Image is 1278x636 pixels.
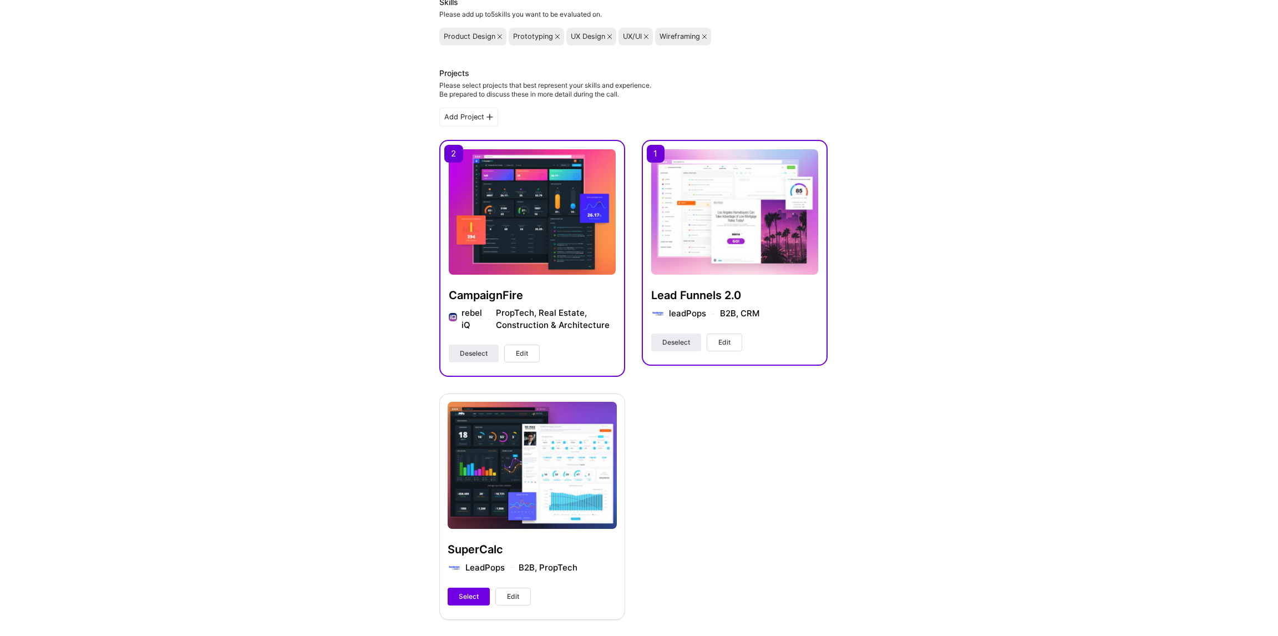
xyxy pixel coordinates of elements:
[486,114,493,120] i: icon PlusBlackFlat
[461,307,616,331] div: rebel iQ PropTech, Real Estate, Construction & Architecture
[516,349,528,359] span: Edit
[439,108,498,127] div: Add Project
[444,32,495,41] div: Product Design
[712,314,714,314] img: divider
[651,307,665,320] img: Company logo
[439,81,651,99] div: Please select projects that best represent your skills and experience. Be prepared to discuss the...
[607,34,612,39] i: icon Close
[439,10,828,19] div: Please add up to 5 skills you want to be evaluated on.
[513,32,553,41] div: Prototyping
[439,68,469,79] div: Projects
[651,288,818,302] h4: Lead Funnels 2.0
[707,334,742,351] button: Edit
[498,34,502,39] i: icon Close
[623,32,642,41] div: UX/UI
[504,345,540,362] button: Edit
[651,149,818,275] img: Lead Funnels 2.0
[660,32,700,41] div: Wireframing
[460,349,488,359] span: Deselect
[644,34,648,39] i: icon Close
[449,149,616,275] img: CampaignFire
[448,588,490,605] button: Select
[702,34,707,39] i: icon Close
[449,313,457,321] img: Company logo
[669,307,759,320] div: leadPops B2B, CRM
[718,337,731,347] span: Edit
[495,588,531,605] button: Edit
[651,334,701,351] button: Deselect
[459,592,479,602] span: Select
[555,34,560,39] i: icon Close
[662,337,690,347] span: Deselect
[449,345,499,362] button: Deselect
[449,288,616,302] h4: CampaignFire
[507,592,519,602] span: Edit
[571,32,605,41] div: UX Design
